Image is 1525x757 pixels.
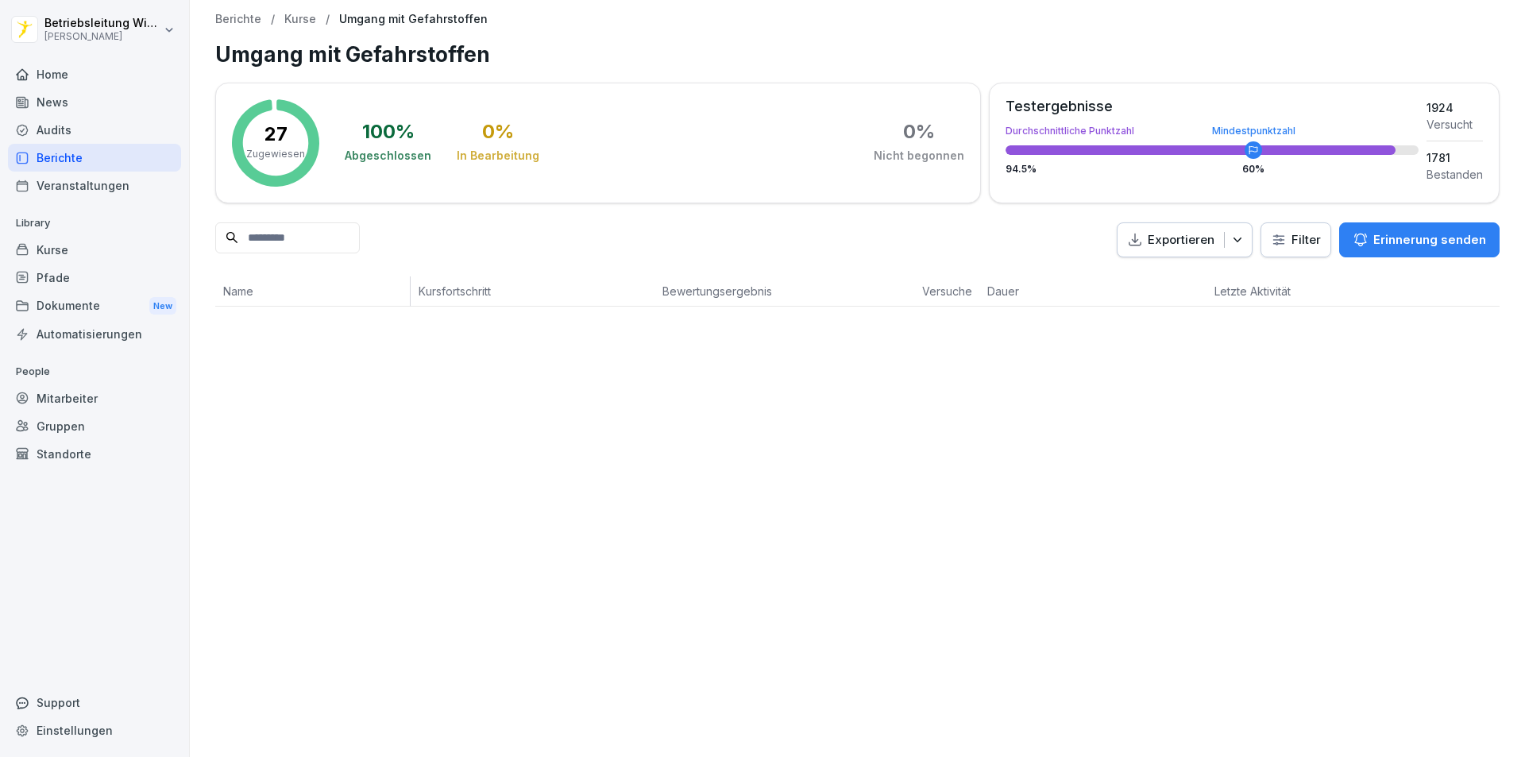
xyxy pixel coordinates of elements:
[1212,126,1295,136] div: Mindestpunktzahl
[223,283,402,299] p: Name
[8,689,181,716] div: Support
[1427,99,1483,116] div: 1924
[8,716,181,744] a: Einstellungen
[1006,99,1419,114] div: Testergebnisse
[8,236,181,264] a: Kurse
[8,60,181,88] a: Home
[8,210,181,236] p: Library
[339,13,488,26] p: Umgang mit Gefahrstoffen
[1261,223,1330,257] button: Filter
[1427,149,1483,166] div: 1781
[8,292,181,321] a: DokumenteNew
[1006,126,1419,136] div: Durchschnittliche Punktzahl
[264,125,288,144] p: 27
[8,440,181,468] a: Standorte
[8,88,181,116] a: News
[1427,116,1483,133] div: Versucht
[284,13,316,26] a: Kurse
[326,13,330,26] p: /
[362,122,415,141] div: 100 %
[457,148,539,164] div: In Bearbeitung
[1427,166,1483,183] div: Bestanden
[922,283,971,299] p: Versuche
[215,39,1500,70] h1: Umgang mit Gefahrstoffen
[1006,164,1419,174] div: 94.5 %
[8,320,181,348] a: Automatisierungen
[1242,164,1264,174] div: 60 %
[8,292,181,321] div: Dokumente
[1271,232,1321,248] div: Filter
[44,31,160,42] p: [PERSON_NAME]
[8,116,181,144] a: Audits
[271,13,275,26] p: /
[1148,231,1214,249] p: Exportieren
[215,13,261,26] a: Berichte
[874,148,964,164] div: Nicht begonnen
[44,17,160,30] p: Betriebsleitung Wismar
[987,283,1052,299] p: Dauer
[8,264,181,292] a: Pfade
[1117,222,1253,258] button: Exportieren
[1373,231,1486,249] p: Erinnerung senden
[1339,222,1500,257] button: Erinnerung senden
[419,283,647,299] p: Kursfortschritt
[8,172,181,199] a: Veranstaltungen
[1214,283,1321,299] p: Letzte Aktivität
[662,283,906,299] p: Bewertungsergebnis
[8,384,181,412] a: Mitarbeiter
[482,122,514,141] div: 0 %
[149,297,176,315] div: New
[345,148,431,164] div: Abgeschlossen
[246,147,305,161] p: Zugewiesen
[8,359,181,384] p: People
[8,412,181,440] a: Gruppen
[903,122,935,141] div: 0 %
[8,144,181,172] a: Berichte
